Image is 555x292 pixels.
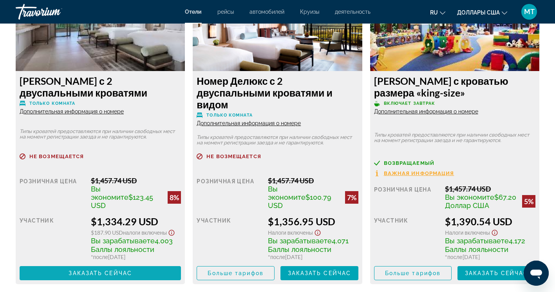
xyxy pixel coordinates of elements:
[335,9,371,15] a: деятельность
[288,270,351,276] span: Заказать сейчас
[270,254,302,260] font: [DATE]
[91,237,173,254] span: 4,003 Баллы лояльности
[197,120,301,126] span: Дополнительная информация о номере
[445,215,512,227] font: $1,390.54 USD
[197,176,262,210] div: Розничная цена
[167,227,176,236] button: Показать отказ от ответственности за налоги и сборы
[384,101,436,106] span: Включает завтрак
[20,129,181,140] p: Типы кроватей предоставляются при наличии свободных мест на момент регистрации заезда и не гарант...
[280,266,358,280] button: Заказать сейчас
[524,261,549,286] iframe: Кнопка запуска окна обмена сообщениями
[490,227,499,236] button: Показать отказ от ответственности за налоги и сборы
[524,8,535,16] span: МТ
[445,193,494,201] span: Вы экономите
[300,9,319,15] a: Круизы
[197,75,332,110] font: Номер Делюкс с 2 двуспальными кроватями и видом
[313,227,322,236] button: Показать отказ от ответственности за налоги и сборы
[91,215,158,227] font: $1,334.29 USD
[522,195,535,208] div: 5%
[385,270,441,276] span: Больше тарифов
[185,9,202,15] a: Отели
[268,237,349,254] span: 4,071 Баллы лояльности
[197,215,262,260] div: участник
[91,193,153,210] span: $123.45 USD
[374,266,452,280] button: Больше тарифов
[447,254,462,260] span: после
[268,237,332,245] span: Вы зарабатываете
[91,229,123,236] span: $187.90 USD
[20,108,124,115] span: Дополнительная информация о номере
[374,170,454,177] button: Важная информация
[93,254,125,260] font: [DATE]
[208,270,263,276] span: Больше тарифов
[91,237,155,245] span: Вы зарабатываете
[91,176,181,185] div: $1,457.74 USD
[447,254,479,260] font: [DATE]
[168,191,181,204] div: 8%
[270,254,285,260] span: после
[374,215,439,260] div: участник
[268,229,313,236] span: Налоги включены
[457,9,500,16] span: Доллары США
[268,185,306,201] span: Вы экономите
[268,193,331,210] span: $100.79 USD
[384,161,434,166] span: возвращаемый
[457,266,535,280] button: Заказать сейчас
[20,75,147,99] font: [PERSON_NAME] с 2 двуспальными кроватями
[123,229,167,236] span: Налоги включены
[445,237,525,254] span: 4,172 Баллы лояльности
[29,154,84,159] span: Не возмещается
[345,191,358,204] div: 7%
[91,185,128,201] span: Вы экономите
[20,215,85,260] div: участник
[374,108,478,115] span: Дополнительная информация о номере
[206,154,261,159] span: Не возмещается
[445,184,535,193] div: $1,457.74 USD
[249,9,284,15] a: автомобилей
[465,270,528,276] span: Заказать сейчас
[384,171,454,176] span: Важная информация
[16,2,94,22] a: Травориум
[217,9,234,15] a: рейсы
[197,135,358,146] p: Типы кроватей предоставляются при наличии свободных мест на момент регистрации заезда и не гарант...
[445,237,509,245] span: Вы зарабатываете
[374,132,535,143] p: Типы кроватей предоставляются при наличии свободных мест на момент регистрации заезда и не гарант...
[445,229,490,236] span: Налоги включены
[20,266,181,280] button: Заказать сейчас
[445,193,516,210] span: $67.20 Доллар США
[374,75,508,99] font: [PERSON_NAME] с кроватью размера «king-size»
[206,113,252,118] span: Только комната
[457,7,507,18] button: Изменить валюту
[268,215,335,227] font: $1,356.95 USD
[374,184,439,210] div: Розничная цена
[69,270,132,276] span: Заказать сейчас
[519,4,539,20] button: Пользовательское меню
[20,176,85,210] div: Розничная цена
[268,176,358,185] div: $1,457.74 USD
[374,160,535,166] a: возвращаемый
[430,9,438,16] span: ru
[197,266,275,280] button: Больше тарифов
[430,7,445,18] button: Изменение языка
[93,254,108,260] span: после
[29,101,75,106] span: Только комната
